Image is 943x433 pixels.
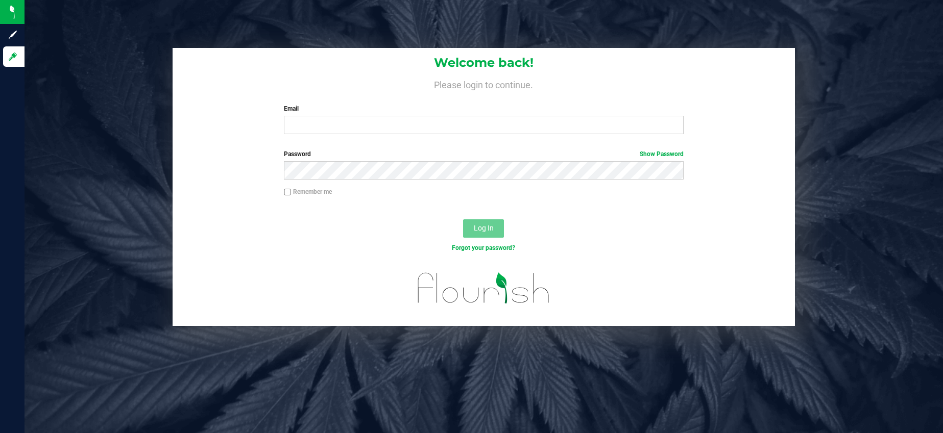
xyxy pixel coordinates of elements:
[406,263,562,313] img: flourish_logo.svg
[284,189,291,196] input: Remember me
[8,52,18,62] inline-svg: Log in
[8,30,18,40] inline-svg: Sign up
[173,78,795,90] h4: Please login to continue.
[284,104,684,113] label: Email
[173,56,795,69] h1: Welcome back!
[284,187,332,196] label: Remember me
[284,150,311,158] span: Password
[452,244,515,251] a: Forgot your password?
[640,150,684,158] a: Show Password
[474,224,494,232] span: Log In
[463,219,504,238] button: Log In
